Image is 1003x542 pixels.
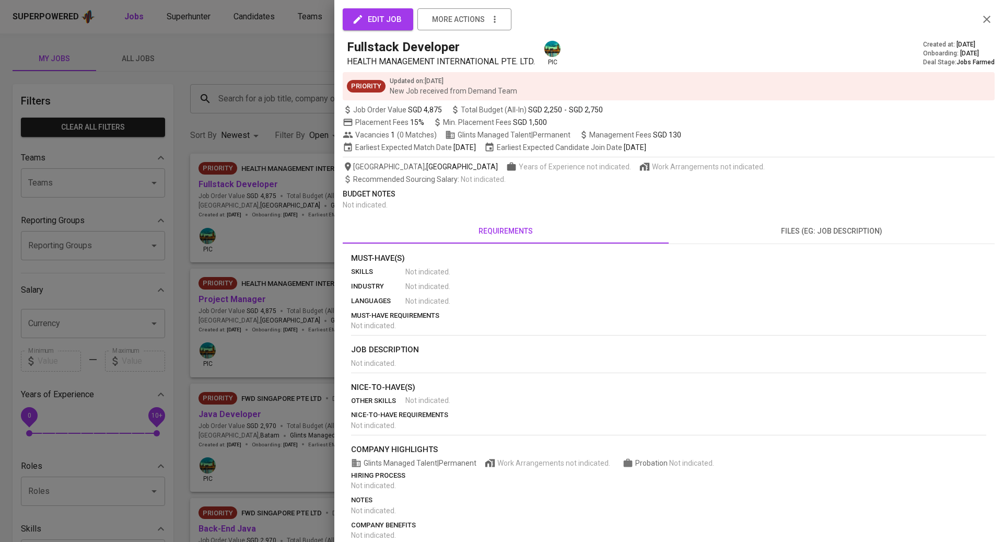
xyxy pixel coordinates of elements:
[497,458,610,468] span: Work Arrangements not indicated.
[390,86,517,96] p: New Job received from Demand Team
[351,410,986,420] p: nice-to-have requirements
[569,105,603,115] span: SGD 2,750
[351,281,405,292] p: industry
[432,13,485,26] span: more actions
[426,162,498,172] span: [GEOGRAPHIC_DATA]
[564,105,567,115] span: -
[410,118,424,126] span: 15%
[351,344,986,356] p: job description
[390,76,517,86] p: Updated on : [DATE]
[652,162,765,172] span: Work Arrangements not indicated.
[544,41,561,57] img: a5d44b89-0c59-4c54-99d0-a63b29d42bd3.jpg
[343,189,995,200] p: Budget Notes
[443,118,547,126] span: Min. Placement Fees
[624,142,646,153] span: [DATE]
[343,8,413,30] button: edit job
[351,444,986,456] p: company highlights
[408,105,442,115] span: SGD 4,875
[405,395,450,406] span: Not indicated .
[343,142,476,153] span: Earliest Expected Match Date
[347,56,535,66] span: HEALTH MANAGEMENT INTERNATIONAL PTE. LTD.
[351,267,405,277] p: skills
[405,296,450,306] span: Not indicated .
[923,58,995,67] div: Deal Stage :
[355,118,424,126] span: Placement Fees
[349,225,662,238] span: requirements
[354,13,402,26] span: edit job
[351,252,986,264] p: Must-Have(s)
[461,175,506,183] span: Not indicated .
[351,506,396,515] span: Not indicated .
[351,531,396,539] span: Not indicated .
[519,162,631,172] span: Years of Experience not indicated.
[957,59,995,66] span: Jobs Farmed
[351,495,986,505] p: notes
[405,267,450,277] span: Not indicated .
[923,40,995,49] div: Created at :
[351,359,396,367] span: Not indicated .
[589,131,681,139] span: Management Fees
[405,281,450,292] span: Not indicated .
[417,8,511,30] button: more actions
[351,396,405,406] p: other skills
[347,82,386,91] span: Priority
[351,458,476,468] span: Glints Managed Talent | Permanent
[343,105,442,115] span: Job Order Value
[957,40,975,49] span: [DATE]
[351,421,396,430] span: Not indicated .
[445,130,570,140] span: Glints Managed Talent | Permanent
[351,382,986,394] p: nice-to-have(s)
[351,481,396,490] span: Not indicated .
[450,105,603,115] span: Total Budget (All-In)
[351,296,405,306] p: languages
[669,459,714,467] span: Not indicated .
[343,130,437,140] span: Vacancies ( 0 Matches )
[351,321,396,330] span: Not indicated .
[484,142,646,153] span: Earliest Expected Candidate Join Date
[347,39,460,55] h5: Fullstack Developer
[351,520,986,531] p: company benefits
[635,459,669,467] span: Probation
[343,162,498,172] span: [GEOGRAPHIC_DATA] ,
[653,131,681,139] span: SGD 130
[389,130,395,140] span: 1
[343,201,388,209] span: Not indicated .
[960,49,979,58] span: [DATE]
[513,118,547,126] span: SGD 1,500
[528,105,562,115] span: SGD 2,250
[543,40,562,67] div: pic
[351,470,986,481] p: hiring process
[353,175,461,183] span: Recommended Sourcing Salary :
[923,49,995,58] div: Onboarding :
[453,142,476,153] span: [DATE]
[351,310,986,321] p: must-have requirements
[675,225,988,238] span: files (eg: job description)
